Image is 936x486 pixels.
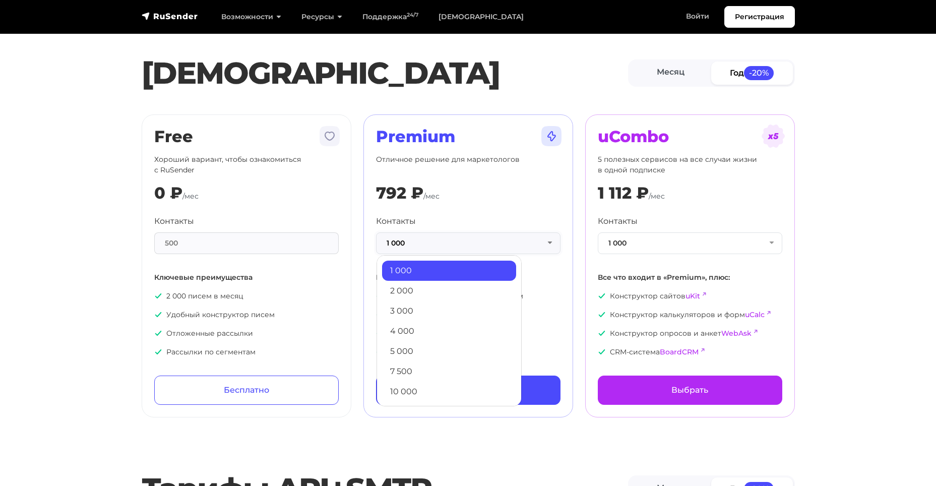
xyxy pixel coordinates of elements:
a: 3 000 [382,301,516,321]
a: 5 000 [382,341,516,361]
p: Приоритетная поддержка [376,310,560,320]
ul: 1 000 [377,255,522,406]
a: Выбрать [376,376,560,405]
img: RuSender [142,11,198,21]
p: Хороший вариант, чтобы ознакомиться с RuSender [154,154,339,175]
h2: Premium [376,127,560,146]
a: Выбрать [598,376,782,405]
div: 1 112 ₽ [598,184,649,203]
img: icon-ok.svg [154,292,162,300]
a: 10 000 [382,382,516,402]
a: uKit [685,291,700,300]
img: icon-ok.svg [376,329,384,337]
a: uCalc [745,310,765,319]
p: Приоритетная модерация [376,347,560,357]
a: Поддержка24/7 [352,7,428,27]
a: Ресурсы [291,7,352,27]
span: /мес [182,192,199,201]
label: Контакты [154,215,194,227]
p: Неограниченное количество писем [376,291,560,301]
a: Год [711,62,793,84]
div: 0 ₽ [154,184,182,203]
img: icon-ok.svg [598,348,606,356]
a: 13 000 [382,402,516,422]
img: tarif-free.svg [318,124,342,148]
a: 1 000 [382,261,516,281]
img: icon-ok.svg [376,292,384,300]
div: 792 ₽ [376,184,423,203]
p: Все что входит в «Free», плюс: [376,272,560,283]
p: Отложенные рассылки [154,328,339,339]
p: Удобный конструктор писем [154,310,339,320]
p: Все что входит в «Premium», плюс: [598,272,782,283]
a: 4 000 [382,321,516,341]
p: Рассылки по сегментам [154,347,339,357]
sup: 24/7 [407,12,418,18]
a: Регистрация [724,6,795,28]
a: [DEMOGRAPHIC_DATA] [428,7,534,27]
p: Конструктор опросов и анкет [598,328,782,339]
a: Бесплатно [154,376,339,405]
img: icon-ok.svg [598,292,606,300]
h1: [DEMOGRAPHIC_DATA] [142,55,628,91]
p: Конструктор калькуляторов и форм [598,310,782,320]
label: Контакты [598,215,638,227]
img: icon-ok.svg [598,329,606,337]
img: icon-ok.svg [154,348,162,356]
img: icon-ok.svg [154,329,162,337]
p: Конструктор сайтов [598,291,782,301]
p: 2 000 писем в месяц [154,291,339,301]
a: Войти [676,6,719,27]
a: WebAsk [721,329,752,338]
label: Контакты [376,215,416,227]
span: /мес [649,192,665,201]
img: icon-ok.svg [376,348,384,356]
button: 1 000 [376,232,560,254]
a: Месяц [630,62,712,84]
p: Ключевые преимущества [154,272,339,283]
img: icon-ok.svg [376,311,384,319]
p: Отличное решение для маркетологов [376,154,560,175]
p: 5 полезных сервисов на все случаи жизни в одной подписке [598,154,782,175]
a: 7 500 [382,361,516,382]
button: 1 000 [598,232,782,254]
a: 2 000 [382,281,516,301]
img: tarif-ucombo.svg [761,124,785,148]
p: Помощь с импортом базы [376,328,560,339]
h2: uCombo [598,127,782,146]
a: BoardCRM [660,347,699,356]
img: tarif-premium.svg [539,124,564,148]
p: CRM-система [598,347,782,357]
a: Возможности [211,7,291,27]
img: icon-ok.svg [598,311,606,319]
span: -20% [744,66,774,80]
h2: Free [154,127,339,146]
span: /мес [423,192,440,201]
img: icon-ok.svg [154,311,162,319]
